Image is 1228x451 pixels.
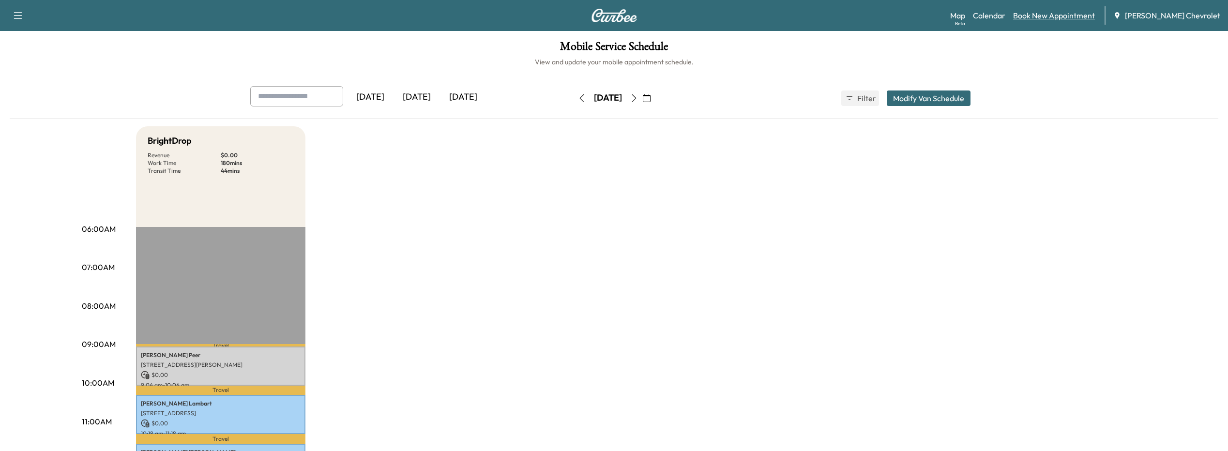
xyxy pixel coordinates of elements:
p: [PERSON_NAME] Lambart [141,400,301,407]
p: 10:00AM [82,377,114,389]
p: 09:00AM [82,338,116,350]
h5: BrightDrop [148,134,192,148]
a: Calendar [973,10,1005,21]
p: [STREET_ADDRESS][PERSON_NAME] [141,361,301,369]
img: Curbee Logo [591,9,637,22]
p: Revenue [148,151,221,159]
p: Transit Time [148,167,221,175]
div: [DATE] [347,86,394,108]
h1: Mobile Service Schedule [10,41,1218,57]
p: $ 0.00 [141,371,301,379]
p: 9:04 am - 10:04 am [141,381,301,389]
p: 180 mins [221,159,294,167]
button: Modify Van Schedule [887,90,970,106]
p: 11:00AM [82,416,112,427]
h6: View and update your mobile appointment schedule. [10,57,1218,67]
div: [DATE] [440,86,486,108]
p: $ 0.00 [221,151,294,159]
div: [DATE] [594,92,622,104]
div: Beta [955,20,965,27]
span: Filter [857,92,875,104]
button: Filter [841,90,879,106]
span: [PERSON_NAME] Chevrolet [1125,10,1220,21]
a: Book New Appointment [1013,10,1095,21]
p: Work Time [148,159,221,167]
p: 10:18 am - 11:18 am [141,430,301,437]
p: 07:00AM [82,261,115,273]
p: Travel [136,434,305,444]
p: Travel [136,344,305,346]
div: [DATE] [394,86,440,108]
p: [STREET_ADDRESS] [141,409,301,417]
p: 08:00AM [82,300,116,312]
p: [PERSON_NAME] Peer [141,351,301,359]
p: 06:00AM [82,223,116,235]
p: $ 0.00 [141,419,301,428]
p: 44 mins [221,167,294,175]
a: MapBeta [950,10,965,21]
p: Travel [136,386,305,395]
